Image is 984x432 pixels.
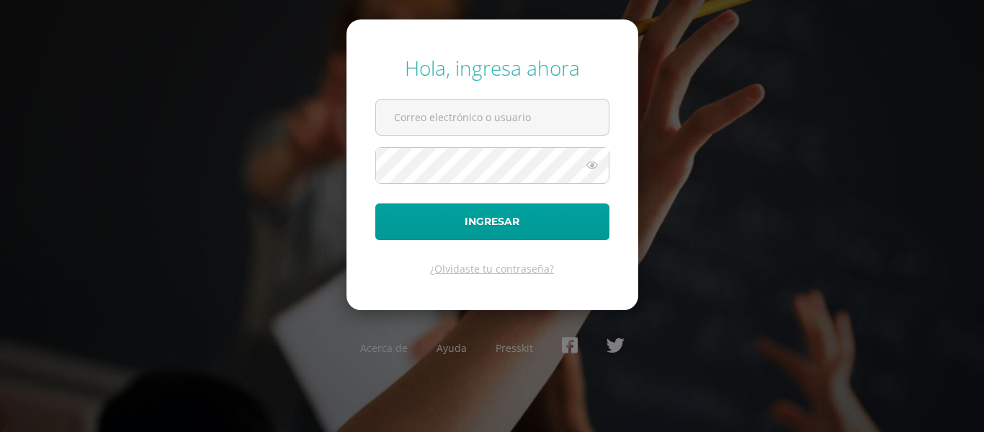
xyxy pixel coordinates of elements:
[360,341,408,355] a: Acerca de
[375,54,609,81] div: Hola, ingresa ahora
[437,341,467,355] a: Ayuda
[496,341,533,355] a: Presskit
[376,100,609,135] input: Correo electrónico o usuario
[375,203,609,240] button: Ingresar
[430,262,554,275] a: ¿Olvidaste tu contraseña?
